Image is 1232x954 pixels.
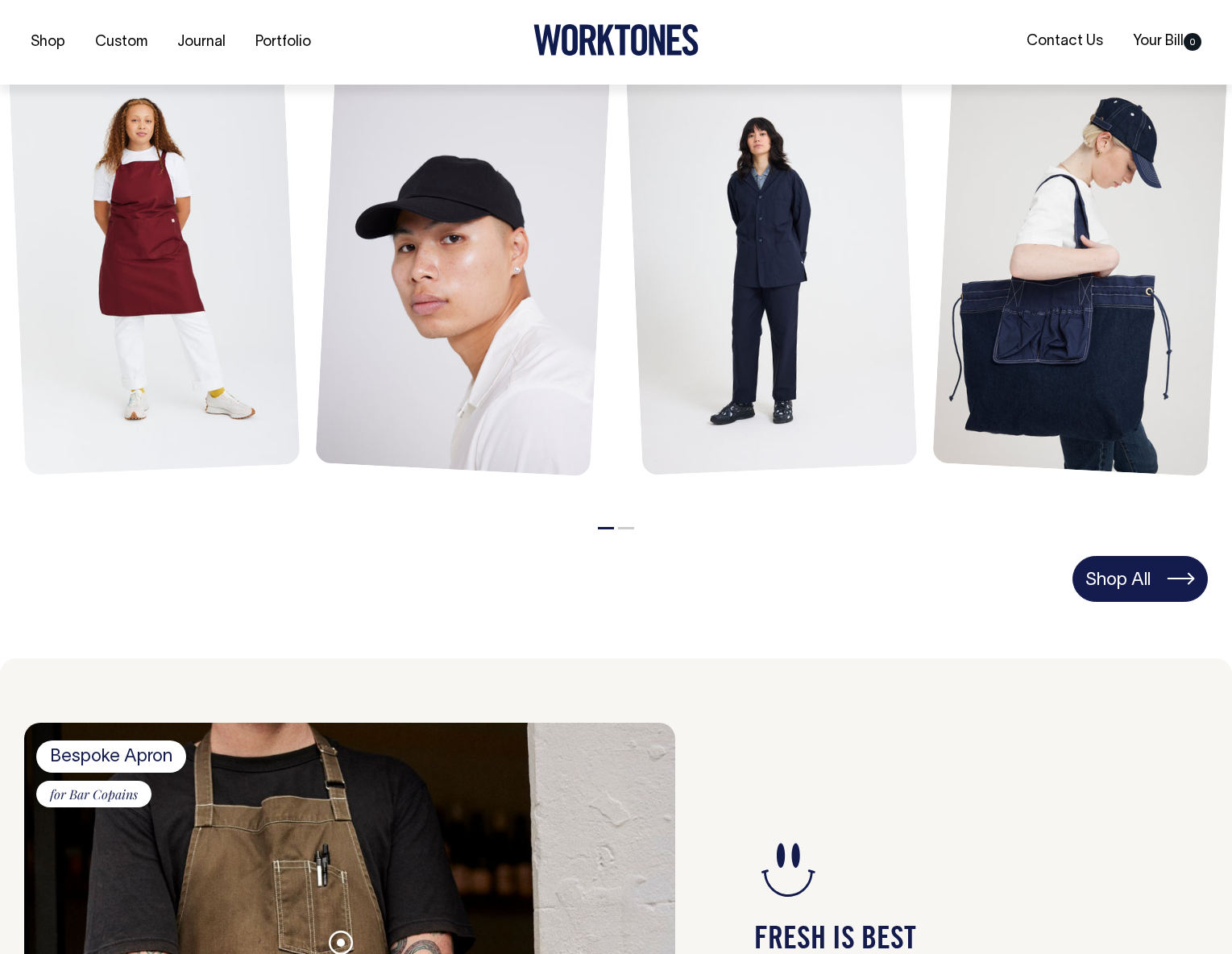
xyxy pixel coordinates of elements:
a: Shop [24,29,72,56]
button: 1 of 2 [598,527,614,529]
a: Your Bill0 [1126,28,1208,55]
img: Blank Dad Cap [315,51,611,476]
a: Shop All [1072,556,1208,601]
img: Mo Apron [9,52,301,475]
span: Bespoke Apron [36,740,186,773]
img: Unstructured Blazer [626,52,918,475]
a: Contact Us [1020,28,1110,55]
img: Store Bag [932,51,1228,476]
button: 2 of 2 [618,527,634,529]
span: for Bar Copains [36,781,151,808]
a: Journal [171,29,232,56]
a: Custom [89,29,154,56]
a: Portfolio [249,29,317,56]
span: 0 [1184,33,1201,51]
